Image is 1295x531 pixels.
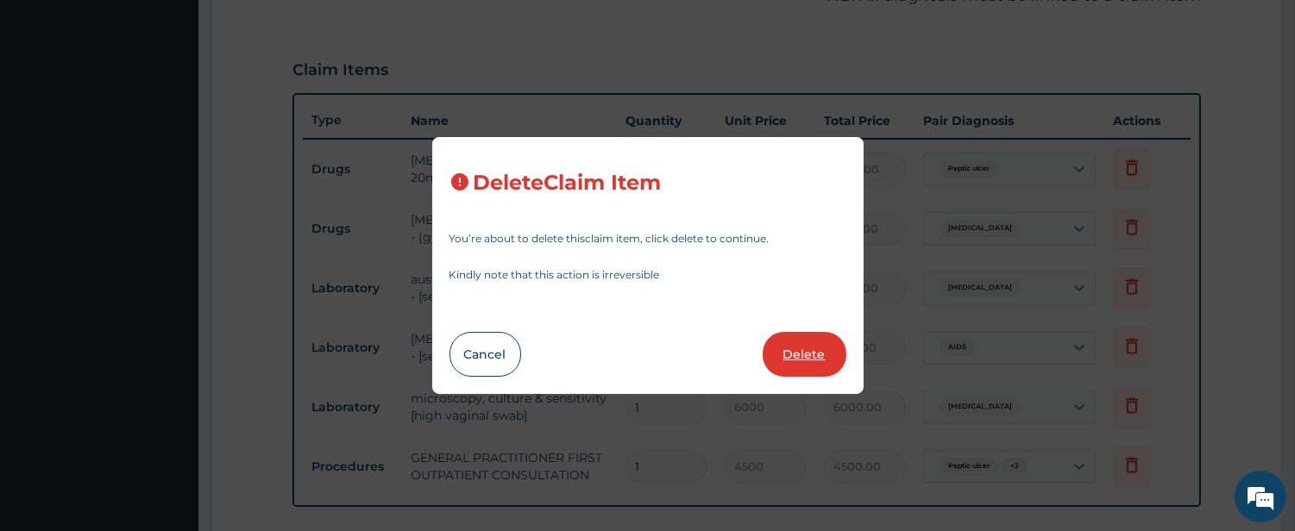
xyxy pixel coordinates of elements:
div: Chat with us now [90,97,290,119]
img: d_794563401_company_1708531726252_794563401 [32,86,70,129]
span: We're online! [100,157,238,331]
button: Cancel [449,332,521,377]
div: Minimize live chat window [283,9,324,50]
textarea: Type your message and hit 'Enter' [9,351,329,411]
h3: Delete Claim Item [474,172,662,195]
button: Delete [763,332,846,377]
p: You’re about to delete this claim item , click delete to continue. [449,234,846,244]
p: Kindly note that this action is irreversible [449,270,846,280]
